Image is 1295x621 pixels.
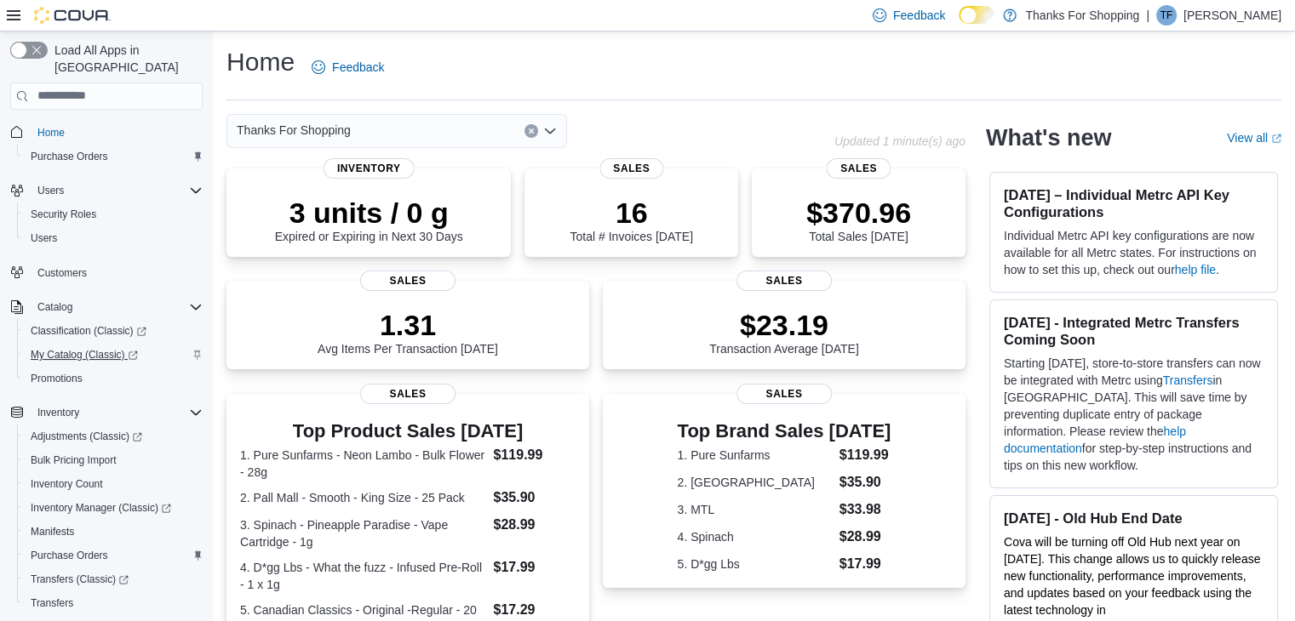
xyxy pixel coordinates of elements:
[226,45,295,79] h1: Home
[31,573,129,586] span: Transfers (Classic)
[24,228,203,248] span: Users
[24,345,145,365] a: My Catalog (Classic)
[360,271,456,291] span: Sales
[24,498,203,518] span: Inventory Manager (Classic)
[24,368,89,389] a: Promotions
[31,348,138,362] span: My Catalog (Classic)
[31,122,203,143] span: Home
[37,126,65,140] span: Home
[570,196,692,243] div: Total # Invoices [DATE]
[493,487,575,508] dd: $35.90
[31,180,203,201] span: Users
[332,59,384,76] span: Feedback
[678,447,833,464] dt: 1. Pure Sunfarms
[17,496,209,520] a: Inventory Manager (Classic)
[24,321,153,341] a: Classification (Classic)
[3,401,209,424] button: Inventory
[24,593,80,613] a: Transfers
[31,324,146,338] span: Classification (Classic)
[318,308,498,356] div: Avg Items Per Transaction [DATE]
[17,226,209,250] button: Users
[360,384,456,404] span: Sales
[17,319,209,343] a: Classification (Classic)
[1156,5,1177,26] div: Taylor Fink
[24,426,203,447] span: Adjustments (Classic)
[493,557,575,578] dd: $17.99
[31,501,171,515] span: Inventory Manager (Classic)
[24,569,203,590] span: Transfers (Classic)
[3,260,209,285] button: Customers
[678,421,891,442] h3: Top Brand Sales [DATE]
[827,158,891,179] span: Sales
[17,145,209,168] button: Purchase Orders
[31,596,73,610] span: Transfers
[570,196,692,230] p: 16
[48,42,203,76] span: Load All Apps in [GEOGRAPHIC_DATA]
[3,295,209,319] button: Catalog
[24,474,203,494] span: Inventory Count
[839,472,891,493] dd: $35.90
[17,544,209,567] button: Purchase Orders
[240,516,486,550] dt: 3. Spinach - Pineapple Paradise - Vape Cartridge - 1g
[1183,5,1281,26] p: [PERSON_NAME]
[24,569,135,590] a: Transfers (Classic)
[839,527,891,547] dd: $28.99
[37,300,72,314] span: Catalog
[1004,355,1263,474] p: Starting [DATE], store-to-store transfers can now be integrated with Metrc using in [GEOGRAPHIC_D...
[31,122,72,143] a: Home
[893,7,945,24] span: Feedback
[17,202,209,226] button: Security Roles
[1004,227,1263,278] p: Individual Metrc API key configurations are now available for all Metrc states. For instructions ...
[839,499,891,520] dd: $33.98
[493,515,575,535] dd: $28.99
[31,525,74,538] span: Manifests
[275,196,463,243] div: Expired or Expiring in Next 30 Days
[806,196,911,230] p: $370.96
[24,521,81,542] a: Manifests
[959,24,960,25] span: Dark Mode
[324,158,415,179] span: Inventory
[493,445,575,465] dd: $119.99
[24,228,64,248] a: Users
[1004,314,1263,348] h3: [DATE] - Integrated Metrc Transfers Coming Soon
[599,158,663,179] span: Sales
[1146,5,1149,26] p: |
[31,150,108,163] span: Purchase Orders
[24,474,110,494] a: Inventory Count
[31,372,83,385] span: Promotions
[31,297,203,317] span: Catalog
[31,297,79,317] button: Catalog
[240,447,486,481] dt: 1. Pure Sunfarms - Neon Lambo - Bulk Flower - 28g
[31,549,108,562] span: Purchase Orders
[24,450,123,470] a: Bulk Pricing Import
[24,426,149,447] a: Adjustments (Classic)
[17,343,209,367] a: My Catalog (Classic)
[31,430,142,443] span: Adjustments (Classic)
[709,308,859,356] div: Transaction Average [DATE]
[24,545,203,566] span: Purchase Orders
[24,345,203,365] span: My Catalog (Classic)
[275,196,463,230] p: 3 units / 0 g
[24,204,103,225] a: Security Roles
[678,555,833,573] dt: 5. D*gg Lbs
[959,6,994,24] input: Dark Mode
[17,520,209,544] button: Manifests
[839,445,891,465] dd: $119.99
[24,593,203,613] span: Transfers
[31,208,96,221] span: Security Roles
[31,477,103,491] span: Inventory Count
[31,231,57,245] span: Users
[709,308,859,342] p: $23.19
[17,367,209,390] button: Promotions
[24,146,203,167] span: Purchase Orders
[736,384,832,404] span: Sales
[839,554,891,574] dd: $17.99
[524,124,538,138] button: Clear input
[24,146,115,167] a: Purchase Orders
[3,179,209,202] button: Users
[17,567,209,591] a: Transfers (Classic)
[493,600,575,620] dd: $17.29
[17,591,209,615] button: Transfers
[24,321,203,341] span: Classification (Classic)
[31,180,71,201] button: Users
